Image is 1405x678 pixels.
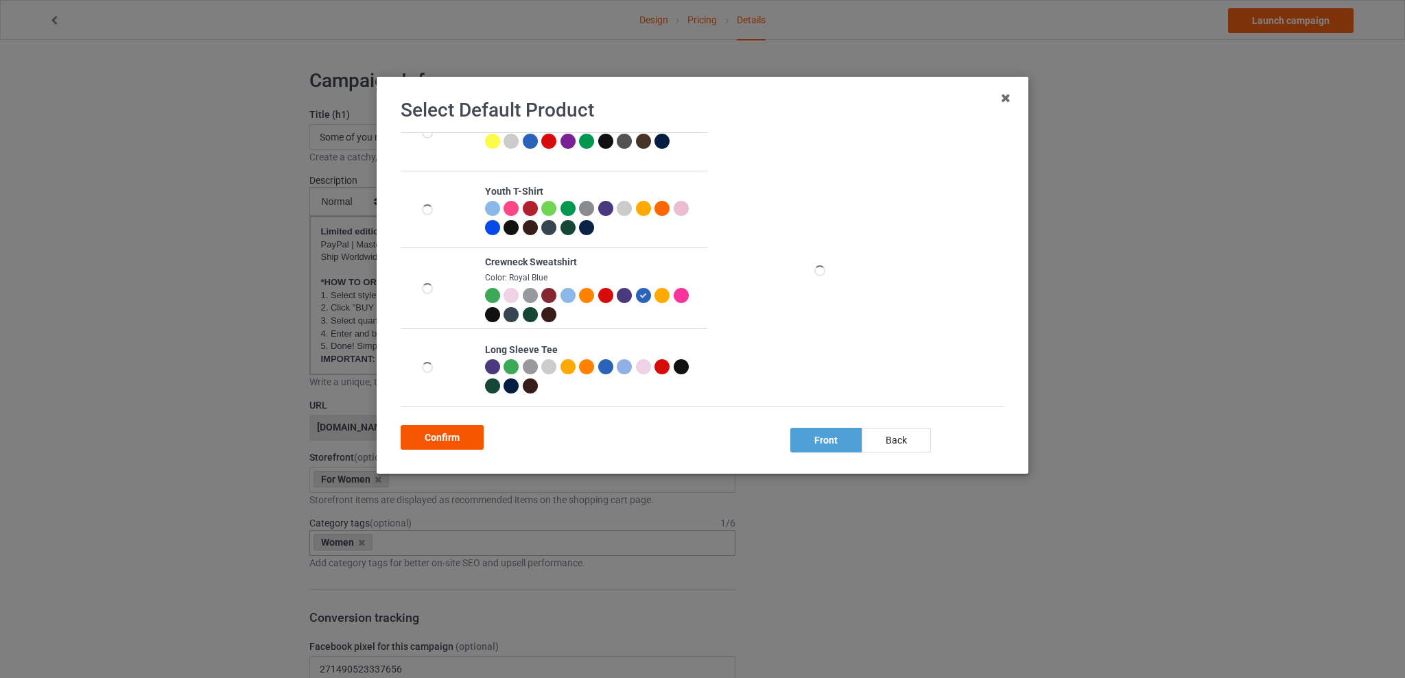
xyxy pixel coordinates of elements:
div: Crewneck Sweatshirt [485,256,700,269]
div: front [790,428,862,452]
div: Youth T-Shirt [485,185,700,199]
div: Color: Royal Blue [485,272,700,284]
h1: Select Default Product [401,98,1004,123]
div: Confirm [401,425,484,450]
div: back [862,428,931,452]
div: Long Sleeve Tee [485,343,700,357]
img: heather_texture.png [579,201,594,216]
